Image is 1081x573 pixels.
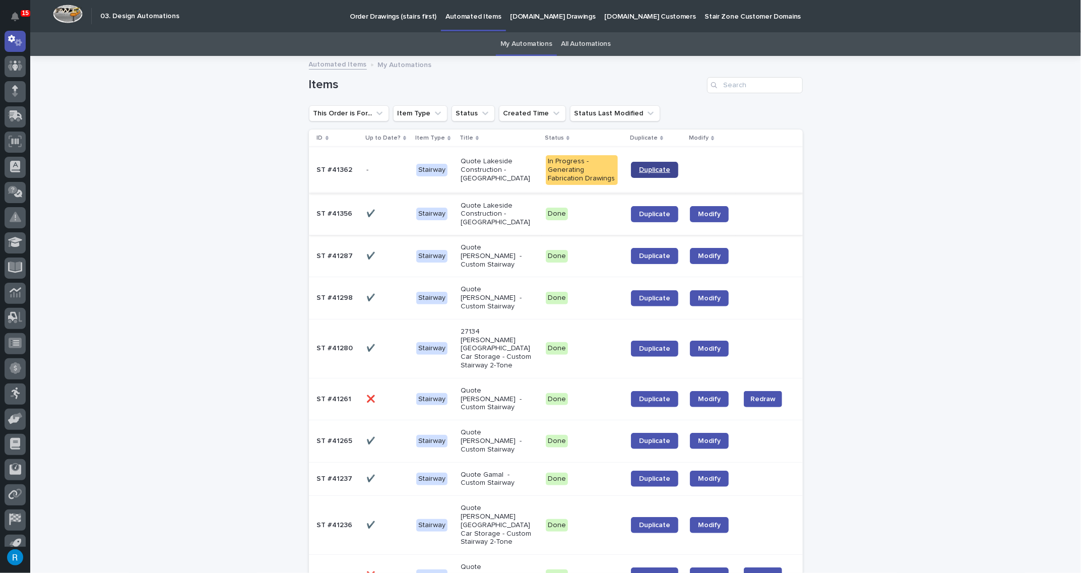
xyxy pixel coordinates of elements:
[461,243,533,269] p: Quote [PERSON_NAME] - Custom Stairway
[366,519,377,530] p: ✔️
[499,105,566,121] button: Created Time
[416,164,448,176] div: Stairway
[366,473,377,483] p: ✔️
[317,208,355,218] p: ST #41356
[631,517,678,533] a: Duplicate
[639,252,670,260] span: Duplicate
[416,342,448,355] div: Stairway
[690,517,729,533] a: Modify
[631,162,678,178] a: Duplicate
[631,433,678,449] a: Duplicate
[546,393,568,406] div: Done
[5,6,26,27] button: Notifications
[309,378,803,420] tr: ST #41261ST #41261 ❌❌ StairwayQuote [PERSON_NAME] - Custom StairwayDoneDuplicateModifyRedraw
[631,471,678,487] a: Duplicate
[416,292,448,304] div: Stairway
[546,292,568,304] div: Done
[309,277,803,319] tr: ST #41298ST #41298 ✔️✔️ StairwayQuote [PERSON_NAME] - Custom StairwayDoneDuplicateModify
[631,341,678,357] a: Duplicate
[561,32,611,56] a: All Automations
[461,328,533,370] p: 27134 [PERSON_NAME][GEOGRAPHIC_DATA] Car Storage - Custom Stairway 2-Tone
[22,10,29,17] p: 15
[546,250,568,263] div: Done
[415,133,445,144] p: Item Type
[461,387,533,412] p: Quote [PERSON_NAME] - Custom Stairway
[631,206,678,222] a: Duplicate
[309,462,803,496] tr: ST #41237ST #41237 ✔️✔️ StairwayQuote Gamal - Custom StairwayDoneDuplicateModify
[461,428,533,454] p: Quote [PERSON_NAME] - Custom Stairway
[416,435,448,448] div: Stairway
[639,522,670,529] span: Duplicate
[366,250,377,261] p: ✔️
[366,208,377,218] p: ✔️
[366,435,377,445] p: ✔️
[317,393,354,404] p: ST #41261
[393,105,448,121] button: Item Type
[309,193,803,235] tr: ST #41356ST #41356 ✔️✔️ StairwayQuote Lakeside Construction - [GEOGRAPHIC_DATA]DoneDuplicateModify
[690,391,729,407] a: Modify
[378,58,432,70] p: My Automations
[690,248,729,264] a: Modify
[698,295,721,302] span: Modify
[309,78,703,92] h1: Items
[309,147,803,193] tr: ST #41362ST #41362 -- StairwayQuote Lakeside Construction - [GEOGRAPHIC_DATA]In Progress - Genera...
[460,133,473,144] p: Title
[698,211,721,218] span: Modify
[317,342,355,353] p: ST #41280
[698,252,721,260] span: Modify
[366,292,377,302] p: ✔️
[639,437,670,444] span: Duplicate
[452,105,495,121] button: Status
[546,342,568,355] div: Done
[416,208,448,220] div: Stairway
[689,133,709,144] p: Modify
[546,435,568,448] div: Done
[309,58,367,70] a: Automated Items
[416,473,448,485] div: Stairway
[53,5,83,23] img: Workspace Logo
[707,77,803,93] input: Search
[545,133,564,144] p: Status
[639,211,670,218] span: Duplicate
[630,133,658,144] p: Duplicate
[750,394,776,404] span: Redraw
[461,285,533,310] p: Quote [PERSON_NAME] - Custom Stairway
[631,248,678,264] a: Duplicate
[546,208,568,220] div: Done
[744,391,782,407] button: Redraw
[500,32,552,56] a: My Automations
[461,504,533,546] p: Quote [PERSON_NAME][GEOGRAPHIC_DATA] Car Storage - Custom Stairway 2-Tone
[690,341,729,357] a: Modify
[690,433,729,449] a: Modify
[570,105,660,121] button: Status Last Modified
[698,522,721,529] span: Modify
[309,105,389,121] button: This Order is For...
[366,342,377,353] p: ✔️
[365,133,401,144] p: Up to Date?
[317,164,355,174] p: ST #41362
[100,12,179,21] h2: 03. Design Automations
[5,547,26,568] button: users-avatar
[690,206,729,222] a: Modify
[639,396,670,403] span: Duplicate
[366,393,377,404] p: ❌
[639,345,670,352] span: Duplicate
[309,319,803,378] tr: ST #41280ST #41280 ✔️✔️ Stairway27134 [PERSON_NAME][GEOGRAPHIC_DATA] Car Storage - Custom Stairwa...
[698,437,721,444] span: Modify
[690,290,729,306] a: Modify
[317,250,355,261] p: ST #41287
[698,396,721,403] span: Modify
[546,519,568,532] div: Done
[461,157,533,182] p: Quote Lakeside Construction - [GEOGRAPHIC_DATA]
[631,391,678,407] a: Duplicate
[690,471,729,487] a: Modify
[317,519,355,530] p: ST #41236
[366,164,370,174] p: -
[317,292,355,302] p: ST #41298
[309,235,803,277] tr: ST #41287ST #41287 ✔️✔️ StairwayQuote [PERSON_NAME] - Custom StairwayDoneDuplicateModify
[309,420,803,462] tr: ST #41265ST #41265 ✔️✔️ StairwayQuote [PERSON_NAME] - Custom StairwayDoneDuplicateModify
[698,345,721,352] span: Modify
[416,393,448,406] div: Stairway
[416,250,448,263] div: Stairway
[461,202,533,227] p: Quote Lakeside Construction - [GEOGRAPHIC_DATA]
